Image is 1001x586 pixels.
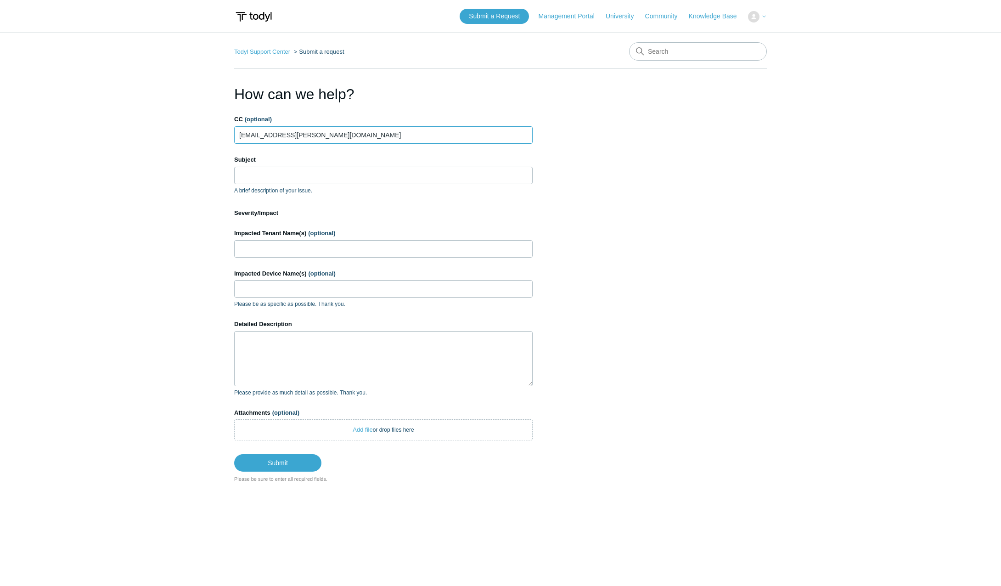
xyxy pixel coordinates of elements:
span: (optional) [308,230,335,237]
input: Submit [234,454,321,472]
label: Impacted Device Name(s) [234,269,533,278]
p: Please be as specific as possible. Thank you. [234,300,533,308]
label: Attachments [234,408,533,417]
a: Todyl Support Center [234,48,290,55]
li: Submit a request [292,48,344,55]
a: Submit a Request [460,9,529,24]
p: Please provide as much detail as possible. Thank you. [234,389,533,397]
a: University [606,11,643,21]
label: Severity/Impact [234,208,533,218]
label: Subject [234,155,533,164]
span: (optional) [309,270,336,277]
a: Community [645,11,687,21]
span: (optional) [245,116,272,123]
input: Search [629,42,767,61]
a: Knowledge Base [689,11,746,21]
label: Impacted Tenant Name(s) [234,229,533,238]
img: Todyl Support Center Help Center home page [234,8,273,25]
li: Todyl Support Center [234,48,292,55]
a: Management Portal [539,11,604,21]
p: A brief description of your issue. [234,186,533,195]
span: (optional) [272,409,299,416]
label: CC [234,115,533,124]
div: Please be sure to enter all required fields. [234,475,533,483]
h1: How can we help? [234,83,533,105]
label: Detailed Description [234,320,533,329]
